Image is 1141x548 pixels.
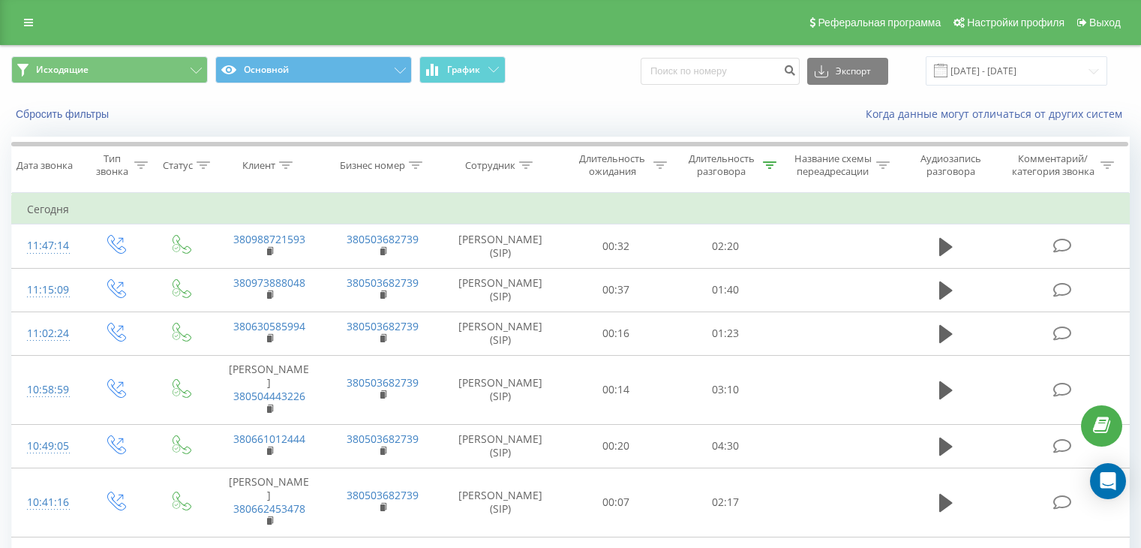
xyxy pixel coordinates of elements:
[671,224,779,268] td: 02:20
[95,152,130,178] div: Тип звонка
[562,268,671,312] td: 00:37
[347,232,419,246] a: 380503682739
[440,224,562,268] td: [PERSON_NAME] (SIP)
[671,268,779,312] td: 01:40
[27,276,67,305] div: 11:15:09
[465,159,515,172] div: Сотрудник
[575,152,650,178] div: Длительность ожидания
[27,432,67,461] div: 10:49:05
[233,232,305,246] a: 380988721593
[562,312,671,355] td: 00:16
[233,432,305,446] a: 380661012444
[440,355,562,424] td: [PERSON_NAME] (SIP)
[440,468,562,537] td: [PERSON_NAME] (SIP)
[641,58,800,85] input: Поиск по номеру
[818,17,941,29] span: Реферальная программа
[562,224,671,268] td: 00:32
[1009,152,1097,178] div: Комментарий/категория звонка
[907,152,995,178] div: Аудиозапись разговора
[340,159,405,172] div: Бизнес номер
[794,152,872,178] div: Название схемы переадресации
[233,319,305,333] a: 380630585994
[447,65,480,75] span: График
[27,231,67,260] div: 11:47:14
[233,389,305,403] a: 380504443226
[36,64,89,76] span: Исходящие
[440,312,562,355] td: [PERSON_NAME] (SIP)
[671,355,779,424] td: 03:10
[242,159,275,172] div: Клиент
[671,424,779,468] td: 04:30
[671,312,779,355] td: 01:23
[212,468,326,537] td: [PERSON_NAME]
[163,159,193,172] div: Статус
[17,159,73,172] div: Дата звонка
[27,488,67,517] div: 10:41:16
[440,424,562,468] td: [PERSON_NAME] (SIP)
[233,501,305,516] a: 380662453478
[347,488,419,502] a: 380503682739
[12,194,1130,224] td: Сегодня
[562,424,671,468] td: 00:20
[347,276,419,290] a: 380503682739
[562,468,671,537] td: 00:07
[347,375,419,390] a: 380503682739
[562,355,671,424] td: 00:14
[1089,17,1121,29] span: Выход
[233,276,305,290] a: 380973888048
[807,58,888,85] button: Экспорт
[212,355,326,424] td: [PERSON_NAME]
[440,268,562,312] td: [PERSON_NAME] (SIP)
[684,152,759,178] div: Длительность разговора
[671,468,779,537] td: 02:17
[215,56,412,83] button: Основной
[967,17,1064,29] span: Настройки профиля
[27,375,67,405] div: 10:58:59
[347,432,419,446] a: 380503682739
[27,319,67,348] div: 11:02:24
[347,319,419,333] a: 380503682739
[866,107,1130,121] a: Когда данные могут отличаться от других систем
[1090,463,1126,499] div: Open Intercom Messenger
[419,56,506,83] button: График
[11,107,116,121] button: Сбросить фильтры
[11,56,208,83] button: Исходящие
